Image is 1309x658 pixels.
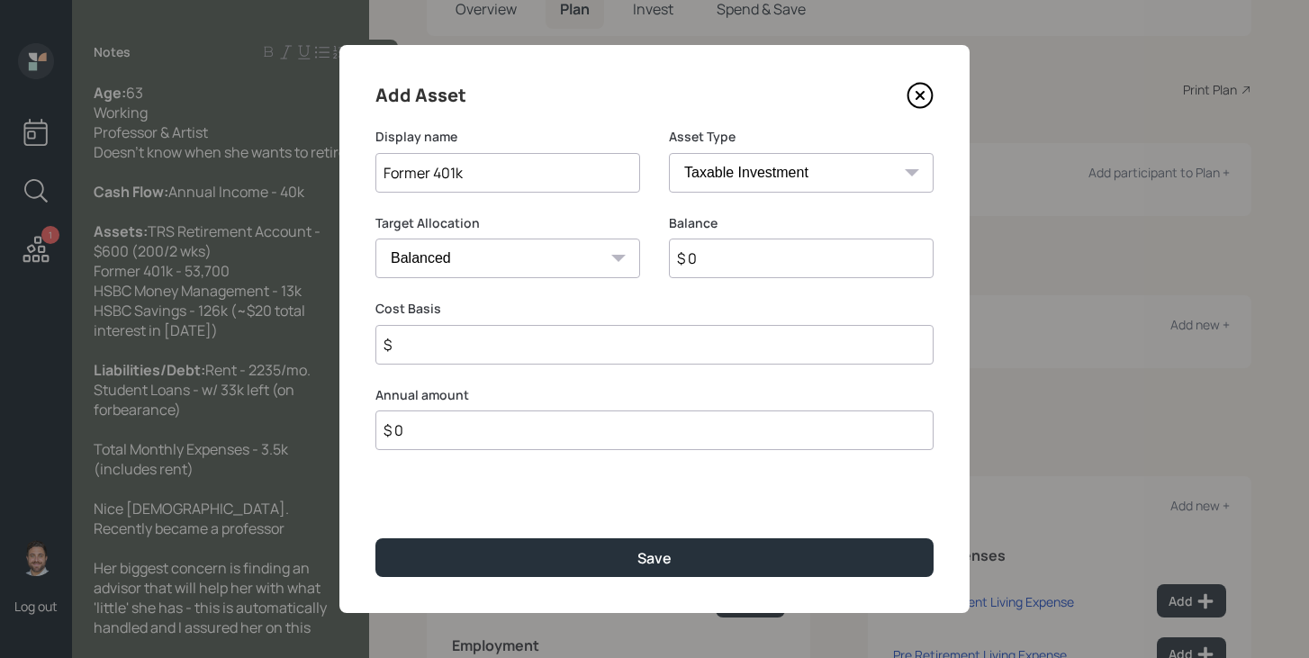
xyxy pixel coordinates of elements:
[669,128,934,146] label: Asset Type
[637,548,672,568] div: Save
[375,214,640,232] label: Target Allocation
[375,128,640,146] label: Display name
[375,81,466,110] h4: Add Asset
[375,300,934,318] label: Cost Basis
[375,538,934,577] button: Save
[375,386,934,404] label: Annual amount
[669,214,934,232] label: Balance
